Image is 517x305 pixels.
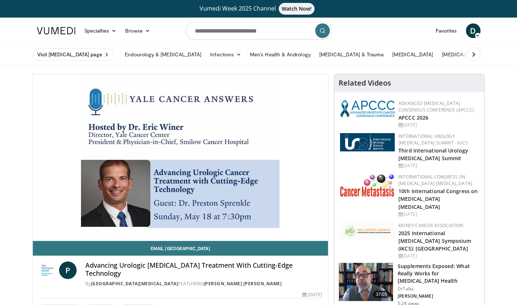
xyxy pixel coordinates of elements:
[398,122,478,128] div: [DATE]
[80,23,121,38] a: Specialties
[39,261,56,279] img: Yale Cancer Center
[37,27,76,34] img: VuMedi Logo
[59,261,77,279] a: P
[206,47,246,62] a: Infections
[243,280,282,287] a: [PERSON_NAME]
[398,100,474,113] a: Advanced [MEDICAL_DATA] Consensus Conference (APCCC)
[339,263,393,301] img: 649d3fc0-5ee3-4147-b1a3-955a692e9799.150x105_q85_crop-smart_upscale.jpg
[38,3,479,15] a: Vumedi Week 2025 ChannelWatch Now!
[466,23,481,38] a: D
[373,291,390,298] span: 37:05
[186,22,332,39] input: Search topics, interventions
[246,47,315,62] a: Men’s Health & Andrology
[340,174,395,197] img: 6ff8bc22-9509-4454-a4f8-ac79dd3b8976.png.150x105_q85_autocrop_double_scale_upscale_version-0.2.png
[398,230,471,252] a: 2025 International [MEDICAL_DATA] Symposium (IKCS): [GEOGRAPHIC_DATA]
[85,280,323,287] div: By FEATURING ,
[33,241,328,256] a: Email [GEOGRAPHIC_DATA]
[302,291,322,298] div: [DATE]
[398,263,480,285] h3: Supplements Exposed: What Really Works for [MEDICAL_DATA] Health
[398,147,468,162] a: Third International Urology [MEDICAL_DATA] Summit
[398,188,478,210] a: 10th International Congress on [MEDICAL_DATA] [MEDICAL_DATA]
[398,286,480,292] p: DrTalks
[398,222,463,229] a: Kidney Cancer Association
[398,174,472,187] a: International Congress on [MEDICAL_DATA] [MEDICAL_DATA]
[91,280,178,287] a: [GEOGRAPHIC_DATA][MEDICAL_DATA]
[120,47,206,62] a: Endourology & [MEDICAL_DATA]
[121,23,154,38] a: Browse
[340,100,395,117] img: 92ba7c40-df22-45a2-8e3f-1ca017a3d5ba.png.150x105_q85_autocrop_double_scale_upscale_version-0.2.png
[340,222,395,239] img: fca7e709-d275-4aeb-92d8-8ddafe93f2a6.png.150x105_q85_autocrop_double_scale_upscale_version-0.2.png
[398,133,468,146] a: International Urology [MEDICAL_DATA] Summit - IUCS
[315,47,388,62] a: [MEDICAL_DATA] & Trauma
[340,133,395,151] img: 62fb9566-9173-4071-bcb6-e47c745411c0.png.150x105_q85_autocrop_double_scale_upscale_version-0.2.png
[33,74,328,241] video-js: Video Player
[339,79,391,87] h4: Related Videos
[279,3,315,15] span: Watch Now!
[204,280,242,287] a: [PERSON_NAME]
[32,48,115,61] a: Visit [MEDICAL_DATA] page
[398,162,478,169] div: [DATE]
[388,47,437,62] a: [MEDICAL_DATA]
[431,23,462,38] a: Favorites
[398,211,478,218] div: [DATE]
[398,114,428,121] a: APCCC 2026
[398,253,478,259] div: [DATE]
[85,261,323,277] h4: Advancing Urologic [MEDICAL_DATA] Treatment With Cutting-Edge Technology
[398,293,480,299] p: [PERSON_NAME]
